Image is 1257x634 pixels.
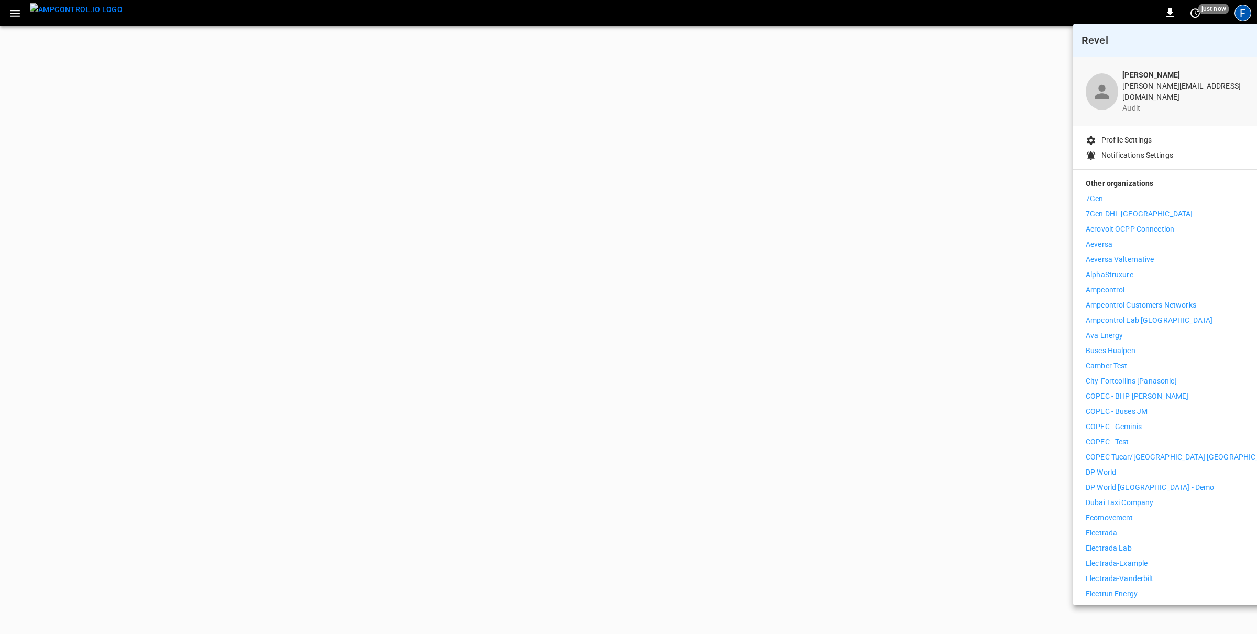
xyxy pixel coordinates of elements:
[1086,406,1148,417] p: COPEC - Buses JM
[1086,467,1116,478] p: DP World
[1101,150,1173,161] p: Notifications Settings
[1086,573,1154,584] p: Electrada-Vanderbilt
[1086,254,1154,265] p: Aeversa Valternative
[1101,135,1152,146] p: Profile Settings
[1086,73,1118,110] div: profile-icon
[1086,360,1127,371] p: Camber Test
[1086,300,1196,311] p: Ampcontrol Customers Networks
[1086,588,1138,599] p: Electrun Energy
[1086,376,1177,387] p: City-Fortcollins [Panasonic]
[1086,558,1148,569] p: Electrada-Example
[1086,315,1212,326] p: Ampcontrol Lab [GEOGRAPHIC_DATA]
[1086,497,1153,508] p: Dubai Taxi Company
[1086,209,1193,220] p: 7Gen DHL [GEOGRAPHIC_DATA]
[1086,345,1135,356] p: Buses Hualpen
[1086,421,1142,432] p: COPEC - Geminis
[1086,391,1188,402] p: COPEC - BHP [PERSON_NAME]
[1086,436,1129,447] p: COPEC - Test
[1086,528,1117,539] p: Electrada
[1086,285,1124,296] p: Ampcontrol
[1086,604,1131,615] p: eMotion Fleet
[1086,543,1132,554] p: Electrada Lab
[1086,512,1133,523] p: ecomovement
[1086,224,1174,235] p: Aerovolt OCPP Connection
[1086,239,1112,250] p: Aeversa
[1122,71,1180,79] b: [PERSON_NAME]
[1086,482,1214,493] p: DP World [GEOGRAPHIC_DATA] - Demo
[1086,193,1104,204] p: 7Gen
[1086,330,1123,341] p: Ava Energy
[1086,269,1133,280] p: AlphaStruxure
